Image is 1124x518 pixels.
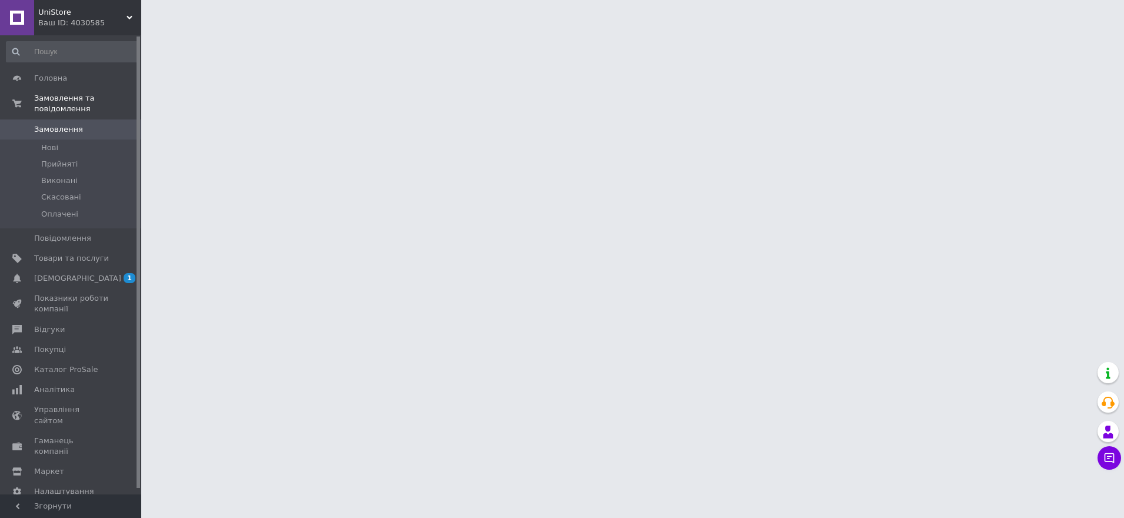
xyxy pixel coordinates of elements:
span: Аналітика [34,384,75,395]
span: Повідомлення [34,233,91,244]
span: Замовлення та повідомлення [34,93,141,114]
span: UniStore [38,7,127,18]
span: [DEMOGRAPHIC_DATA] [34,273,121,284]
div: Ваш ID: 4030585 [38,18,141,28]
span: Каталог ProSale [34,364,98,375]
span: Головна [34,73,67,84]
input: Пошук [6,41,139,62]
span: Прийняті [41,159,78,170]
span: Показники роботи компанії [34,293,109,314]
span: Покупці [34,344,66,355]
span: Налаштування [34,486,94,497]
span: Нові [41,142,58,153]
span: Гаманець компанії [34,436,109,457]
span: Оплачені [41,209,78,220]
span: Управління сайтом [34,404,109,426]
span: Маркет [34,466,64,477]
span: Товари та послуги [34,253,109,264]
button: Чат з покупцем [1098,446,1121,470]
span: Відгуки [34,324,65,335]
span: Виконані [41,175,78,186]
span: Замовлення [34,124,83,135]
span: Скасовані [41,192,81,202]
span: 1 [124,273,135,283]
